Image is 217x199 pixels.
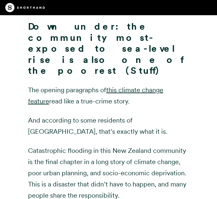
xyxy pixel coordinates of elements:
p: The opening paragraphs of read like a true-crime story. [28,84,189,107]
p: And according to some residents of [GEOGRAPHIC_DATA], that’s exactly what it is. [28,115,189,137]
strong: Down under: the community most-exposed to sea-level rise is also one of the poorest (Stuff) [28,21,188,76]
a: this climate change feature [28,86,163,105]
img: The Craft [5,3,45,12]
